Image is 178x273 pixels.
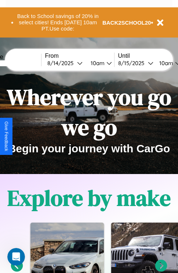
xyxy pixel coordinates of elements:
[87,60,106,67] div: 10am
[118,60,148,67] div: 8 / 15 / 2025
[7,248,25,266] iframe: Intercom live chat
[85,59,114,67] button: 10am
[156,60,175,67] div: 10am
[45,59,85,67] button: 8/14/2025
[14,11,102,34] button: Back to School savings of 20% in select cities! Ends [DATE] 10am PT.Use code:
[45,53,114,59] label: From
[4,121,9,151] div: Give Feedback
[7,183,171,213] h1: Explore by make
[102,19,151,26] b: BACK2SCHOOL20
[47,60,77,67] div: 8 / 14 / 2025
